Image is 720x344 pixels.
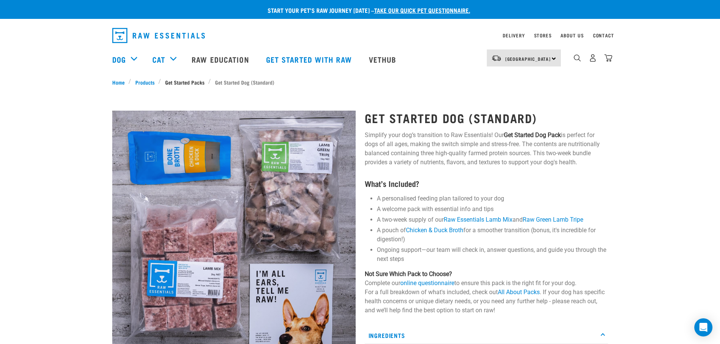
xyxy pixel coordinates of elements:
li: A pouch of for a smoother transition (bonus, it's incredible for digestion!) [377,226,608,244]
p: Simplify your dog’s transition to Raw Essentials! Our is perfect for dogs of all ages, making the... [365,131,608,167]
img: user.png [589,54,597,62]
li: A welcome pack with essential info and tips [377,205,608,214]
a: Products [131,78,158,86]
a: Vethub [361,44,406,74]
a: Home [112,78,129,86]
a: Get Started Packs [161,78,208,86]
a: All About Packs [498,288,540,296]
a: Contact [593,34,614,37]
p: Ingredients [365,327,608,344]
li: Ongoing support—our team will check in, answer questions, and guide you through the next steps [377,245,608,264]
div: Open Intercom Messenger [694,318,712,336]
a: Cat [152,54,165,65]
a: Chicken & Duck Broth [406,227,463,234]
a: take our quick pet questionnaire. [374,8,470,12]
span: [GEOGRAPHIC_DATA] [505,57,551,60]
img: home-icon-1@2x.png [574,54,581,62]
strong: Get Started Dog Pack [504,131,561,139]
a: Stores [534,34,552,37]
strong: What’s Included? [365,181,419,185]
strong: Not Sure Which Pack to Choose? [365,270,452,278]
a: online questionnaire [400,279,454,287]
a: Raw Education [184,44,258,74]
a: Delivery [503,34,525,37]
h1: Get Started Dog (Standard) [365,111,608,125]
a: Raw Essentials Lamb Mix [444,216,513,223]
nav: dropdown navigation [106,25,614,46]
img: Raw Essentials Logo [112,28,205,43]
p: Complete our to ensure this pack is the right fit for your dog. For a full breakdown of what's in... [365,270,608,315]
nav: breadcrumbs [112,78,608,86]
a: Get started with Raw [259,44,361,74]
a: Raw Green Lamb Tripe [523,216,583,223]
li: A two-week supply of our and [377,215,608,224]
img: home-icon@2x.png [604,54,612,62]
li: A personalised feeding plan tailored to your dog [377,194,608,203]
a: Dog [112,54,126,65]
a: About Us [561,34,584,37]
img: van-moving.png [491,55,502,62]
